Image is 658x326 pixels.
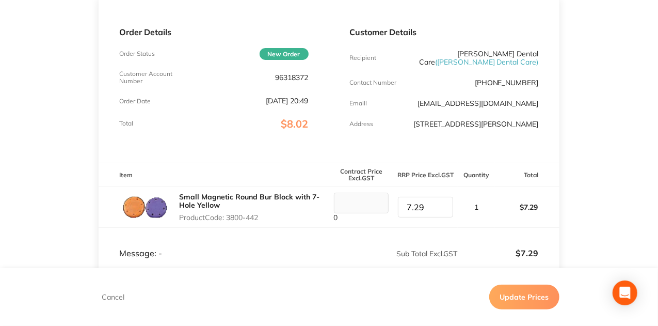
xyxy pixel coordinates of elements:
p: [PERSON_NAME] Dental Care [413,50,539,66]
p: Emaill [350,100,367,107]
div: Open Intercom Messenger [613,281,637,305]
p: 1 [458,203,494,211]
p: [DATE] 20:49 [266,97,309,105]
th: Contract Price Excl. GST [329,163,394,187]
button: Cancel [99,292,127,302]
span: New Order [260,48,309,60]
p: [PHONE_NUMBER] [475,79,539,87]
p: [STREET_ADDRESS][PERSON_NAME] [413,120,539,128]
p: $7.29 [495,195,559,220]
p: Total [119,120,133,127]
p: Order Details [119,27,308,37]
p: Customer Account Number [119,70,182,85]
p: Order Status [119,50,155,57]
button: Update Prices [489,285,559,309]
th: RRP Price Excl. GST [393,163,458,187]
span: $8.02 [281,117,309,130]
td: Message: - [99,228,329,259]
p: Order Date [119,98,151,105]
img: NjF2ZDA1MQ [119,192,171,223]
p: $7.29 [458,249,538,258]
a: Small Magnetic Round Bur Block with 7-Hole Yellow [179,192,319,210]
span: ( [PERSON_NAME] Dental Care ) [435,57,539,67]
th: Total [495,163,559,187]
a: [EMAIL_ADDRESS][DOMAIN_NAME] [418,99,539,108]
p: Customer Details [350,27,539,37]
p: $0.73 [458,267,538,276]
th: Item [99,163,329,187]
th: Quantity [458,163,494,187]
p: Contact Number [350,79,397,86]
div: 0 [330,193,393,222]
p: Recipient [350,54,377,61]
p: Address [350,120,374,128]
p: Sub Total Excl. GST [330,250,458,258]
p: Product Code: 3800-442 [179,213,329,222]
p: 96318372 [276,73,309,82]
